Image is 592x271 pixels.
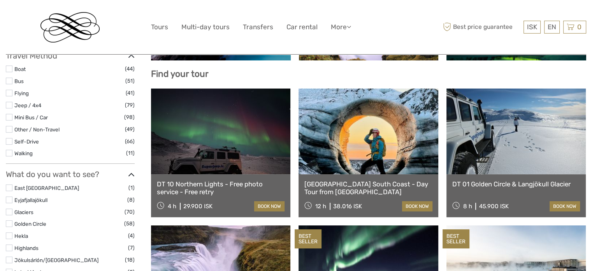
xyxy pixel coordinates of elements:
a: Jeep / 4x4 [14,102,41,108]
a: Highlands [14,245,39,251]
div: BEST SELLER [295,229,321,249]
span: 8 h [463,203,472,210]
a: Jökulsárlón/[GEOGRAPHIC_DATA] [14,257,98,263]
span: (4) [128,231,135,240]
a: [GEOGRAPHIC_DATA] South Coast - Day Tour from [GEOGRAPHIC_DATA] [304,180,432,196]
div: 45.900 ISK [479,203,508,210]
a: Golden Circle [14,221,46,227]
span: 4 h [168,203,176,210]
a: book now [402,201,432,211]
span: (79) [125,101,135,110]
div: EN [544,21,560,34]
a: More [331,21,351,33]
a: Self-Drive [14,138,39,145]
span: (70) [125,207,135,216]
span: (98) [124,113,135,122]
span: 12 h [315,203,326,210]
span: (7) [128,243,135,252]
span: (41) [126,89,135,97]
a: Mini Bus / Car [14,114,48,120]
a: Boat [14,66,26,72]
div: 29.900 ISK [183,203,213,210]
span: 0 [576,23,583,31]
span: (49) [125,125,135,134]
a: book now [550,201,580,211]
a: Glaciers [14,209,33,215]
a: Other / Non-Travel [14,126,60,133]
span: (51) [125,76,135,85]
a: Bus [14,78,24,84]
a: Eyjafjallajökull [14,197,47,203]
a: Flying [14,90,29,96]
a: DT 10 Northern Lights - Free photo service - Free retry [157,180,285,196]
div: BEST SELLER [443,229,469,249]
a: DT 01 Golden Circle & Langjökull Glacier [452,180,580,188]
b: Find your tour [151,69,209,79]
span: (66) [125,137,135,146]
a: Car rental [286,21,318,33]
span: Best price guarantee [441,21,522,34]
span: (1) [128,183,135,192]
a: Transfers [243,21,273,33]
a: Tours [151,21,168,33]
a: East [GEOGRAPHIC_DATA] [14,185,79,191]
a: Hekla [14,233,28,239]
img: Reykjavik Residence [40,12,100,43]
span: (18) [125,255,135,264]
div: 38.016 ISK [333,203,362,210]
span: (58) [124,219,135,228]
a: Walking [14,150,33,156]
span: (11) [126,149,135,158]
a: book now [254,201,285,211]
a: Multi-day tours [181,21,230,33]
span: ISK [527,23,537,31]
span: (8) [127,195,135,204]
h3: Travel Method [6,51,135,60]
span: (44) [125,64,135,73]
h3: What do you want to see? [6,170,135,179]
